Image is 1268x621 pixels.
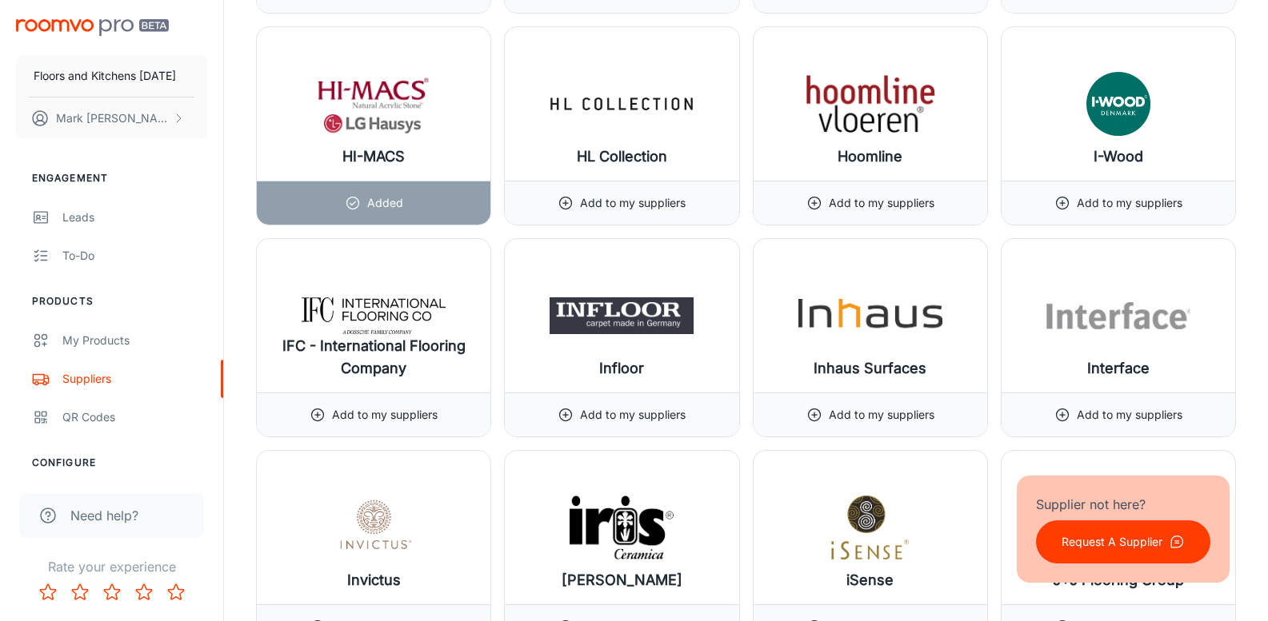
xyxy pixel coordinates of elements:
[829,194,934,212] p: Add to my suppliers
[798,496,942,559] img: iSense
[814,357,926,380] h6: Inhaus Surfaces
[302,284,446,348] img: IFC - International Flooring Company
[62,247,207,265] div: To-do
[302,496,446,559] img: Invictus
[96,576,128,608] button: Rate 3 star
[550,72,694,136] img: HL Collection
[16,19,169,36] img: Roomvo PRO Beta
[128,576,160,608] button: Rate 4 star
[1094,145,1143,168] h6: I-Wood
[1087,357,1150,380] h6: Interface
[798,284,942,348] img: Inhaus Surfaces
[562,569,682,591] h6: [PERSON_NAME]
[577,145,667,168] h6: HL Collection
[580,194,686,212] p: Add to my suppliers
[302,72,446,136] img: HI-MACS
[64,576,96,608] button: Rate 2 star
[32,576,64,608] button: Rate 1 star
[1046,284,1190,348] img: Interface
[1062,533,1162,551] p: Request A Supplier
[62,370,207,388] div: Suppliers
[16,55,207,97] button: Floors and Kitchens [DATE]
[62,408,207,426] div: QR Codes
[160,576,192,608] button: Rate 5 star
[62,332,207,349] div: My Products
[1046,72,1190,136] img: I-Wood
[798,72,942,136] img: Hoomline
[1036,495,1210,514] p: Supplier not here?
[342,145,405,168] h6: HI-MACS
[1077,194,1182,212] p: Add to my suppliers
[1077,406,1182,424] p: Add to my suppliers
[270,335,478,380] h6: IFC - International Flooring Company
[1036,520,1210,563] button: Request A Supplier
[332,406,438,424] p: Add to my suppliers
[367,194,403,212] p: Added
[13,557,210,576] p: Rate your experience
[62,209,207,226] div: Leads
[580,406,686,424] p: Add to my suppliers
[829,406,934,424] p: Add to my suppliers
[599,357,644,380] h6: Infloor
[550,284,694,348] img: Infloor
[56,109,169,127] p: Mark [PERSON_NAME]
[70,506,138,525] span: Need help?
[34,67,176,85] p: Floors and Kitchens [DATE]
[838,145,902,168] h6: Hoomline
[16,98,207,139] button: Mark [PERSON_NAME]
[347,569,401,591] h6: Invictus
[550,496,694,559] img: Iris Ceramica
[846,569,894,591] h6: iSense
